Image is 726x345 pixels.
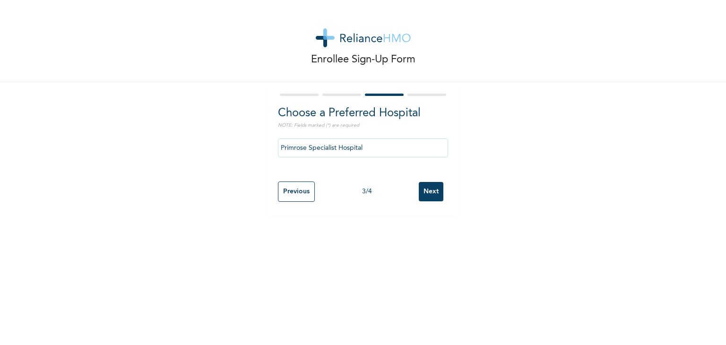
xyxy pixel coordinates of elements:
div: 3 / 4 [315,187,419,197]
input: Previous [278,181,315,202]
p: Enrollee Sign-Up Form [311,52,415,68]
p: NOTE: Fields marked (*) are required [278,122,448,129]
input: Search by name, address or governorate [278,138,448,157]
input: Next [419,182,443,201]
img: logo [316,28,411,47]
h2: Choose a Preferred Hospital [278,105,448,122]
